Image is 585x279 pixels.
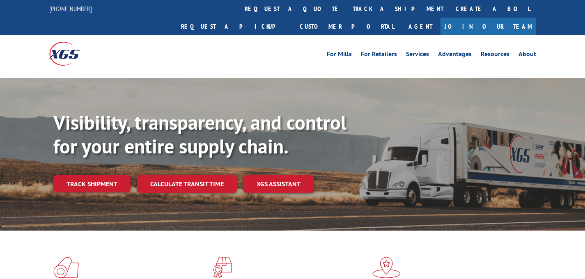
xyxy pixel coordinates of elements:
a: Calculate transit time [137,175,237,193]
a: [PHONE_NUMBER] [49,5,92,13]
img: xgs-icon-flagship-distribution-model-red [372,257,401,278]
a: Join Our Team [440,18,536,35]
a: Advantages [438,51,472,60]
img: xgs-icon-focused-on-flooring-red [213,257,232,278]
b: Visibility, transparency, and control for your entire supply chain. [53,110,346,159]
img: xgs-icon-total-supply-chain-intelligence-red [53,257,79,278]
a: Customer Portal [294,18,400,35]
a: XGS ASSISTANT [243,175,314,193]
a: Track shipment [53,175,131,192]
a: Agent [400,18,440,35]
a: Services [406,51,429,60]
a: For Mills [327,51,352,60]
a: About [518,51,536,60]
a: For Retailers [361,51,397,60]
a: Resources [481,51,509,60]
a: Request a pickup [175,18,294,35]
